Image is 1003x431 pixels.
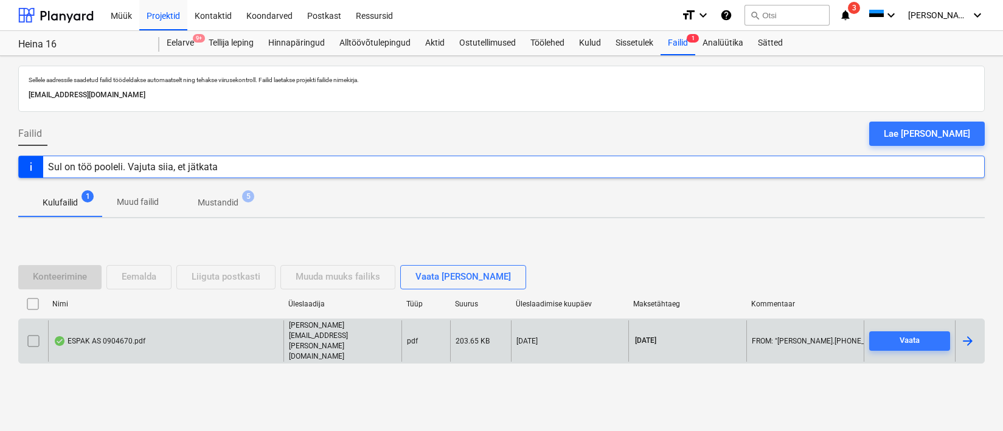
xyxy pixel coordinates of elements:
[696,8,710,22] i: keyboard_arrow_down
[455,300,506,308] div: Suurus
[750,10,760,20] span: search
[193,34,205,43] span: 9+
[884,126,970,142] div: Lae [PERSON_NAME]
[198,196,238,209] p: Mustandid
[332,31,418,55] a: Alltöövõtulepingud
[201,31,261,55] a: Tellija leping
[406,300,445,308] div: Tüüp
[242,190,254,202] span: 5
[159,31,201,55] a: Eelarve9+
[288,300,397,308] div: Üleslaadija
[289,320,397,362] p: [PERSON_NAME][EMAIL_ADDRESS][PERSON_NAME][DOMAIN_NAME]
[29,89,974,102] p: [EMAIL_ADDRESS][DOMAIN_NAME]
[661,31,695,55] a: Failid1
[117,196,159,209] p: Muud failid
[18,38,145,51] div: Heina 16
[516,337,538,345] div: [DATE]
[452,31,523,55] a: Ostutellimused
[572,31,608,55] a: Kulud
[608,31,661,55] a: Sissetulek
[848,2,860,14] span: 3
[418,31,452,55] a: Aktid
[751,300,859,308] div: Kommentaar
[681,8,696,22] i: format_size
[751,31,790,55] a: Sätted
[516,300,624,308] div: Üleslaadimise kuupäev
[54,336,66,346] div: Andmed failist loetud
[82,190,94,202] span: 1
[687,34,699,43] span: 1
[43,196,78,209] p: Kulufailid
[54,336,145,346] div: ESPAK AS 0904670.pdf
[400,265,526,289] button: Vaata [PERSON_NAME]
[869,122,985,146] button: Lae [PERSON_NAME]
[48,161,218,173] div: Sul on töö pooleli. Vajuta siia, et jätkata
[720,8,732,22] i: Abikeskus
[942,373,1003,431] iframe: Chat Widget
[159,31,201,55] div: Eelarve
[29,76,974,84] p: Sellele aadressile saadetud failid töödeldakse automaatselt ning tehakse viirusekontroll. Failid ...
[633,300,741,308] div: Maksetähtaeg
[869,331,950,351] button: Vaata
[407,337,418,345] div: pdf
[970,8,985,22] i: keyboard_arrow_down
[661,31,695,55] div: Failid
[695,31,751,55] a: Analüütika
[634,336,658,346] span: [DATE]
[900,334,920,348] div: Vaata
[839,8,852,22] i: notifications
[744,5,830,26] button: Otsi
[908,10,969,20] span: [PERSON_NAME]
[415,269,511,284] div: Vaata [PERSON_NAME]
[884,8,898,22] i: keyboard_arrow_down
[456,337,490,345] div: 203.65 KB
[52,300,279,308] div: Nimi
[261,31,332,55] a: Hinnapäringud
[523,31,572,55] a: Töölehed
[18,126,42,141] span: Failid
